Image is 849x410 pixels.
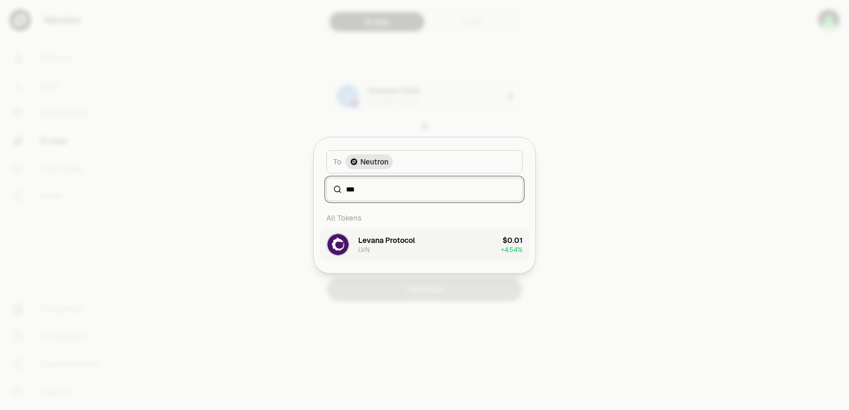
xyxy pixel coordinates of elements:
div: All Tokens [320,207,529,229]
div: Levana Protocol [358,235,415,246]
div: $0.01 [503,235,523,246]
button: ToNeutron LogoNeutron [326,150,523,173]
img: Neutron Logo [351,159,357,165]
span: + 4.54% [501,246,523,254]
div: LVN [358,246,370,254]
img: LVN Logo [327,234,349,255]
button: LVN LogoLevana ProtocolLVN$0.01+4.54% [320,229,529,260]
span: Neutron [360,156,388,167]
span: To [333,156,341,167]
